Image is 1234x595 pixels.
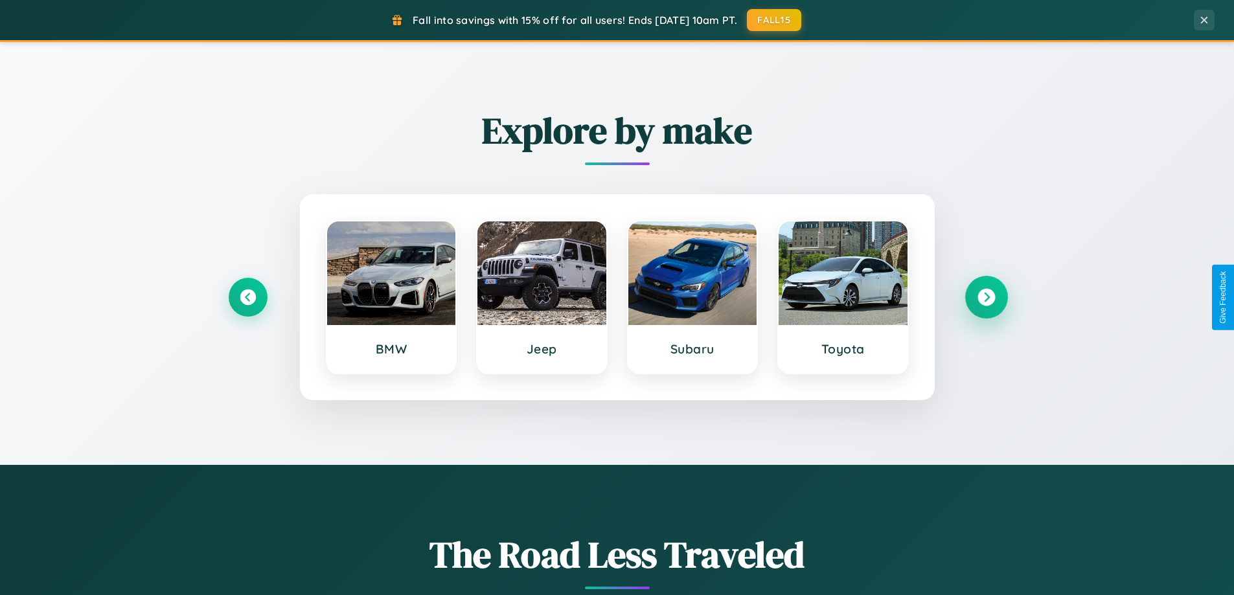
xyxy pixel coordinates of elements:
[1218,271,1228,324] div: Give Feedback
[747,9,801,31] button: FALL15
[641,341,744,357] h3: Subaru
[229,530,1006,579] h1: The Road Less Traveled
[340,341,443,357] h3: BMW
[229,106,1006,155] h2: Explore by make
[490,341,593,357] h3: Jeep
[792,341,895,357] h3: Toyota
[413,14,737,27] span: Fall into savings with 15% off for all users! Ends [DATE] 10am PT.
